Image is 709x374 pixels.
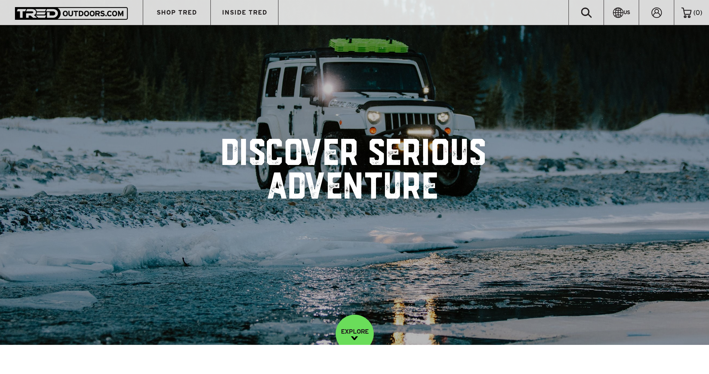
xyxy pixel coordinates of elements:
[157,9,197,16] span: SHOP TRED
[681,7,691,18] img: cart-icon
[149,139,560,206] h1: DISCOVER SERIOUS ADVENTURE
[693,9,702,16] span: ( )
[222,9,267,16] span: INSIDE TRED
[351,336,358,340] img: down-image
[696,9,700,16] span: 0
[15,7,128,19] img: TRED Outdoors America
[336,315,374,353] a: EXPLORE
